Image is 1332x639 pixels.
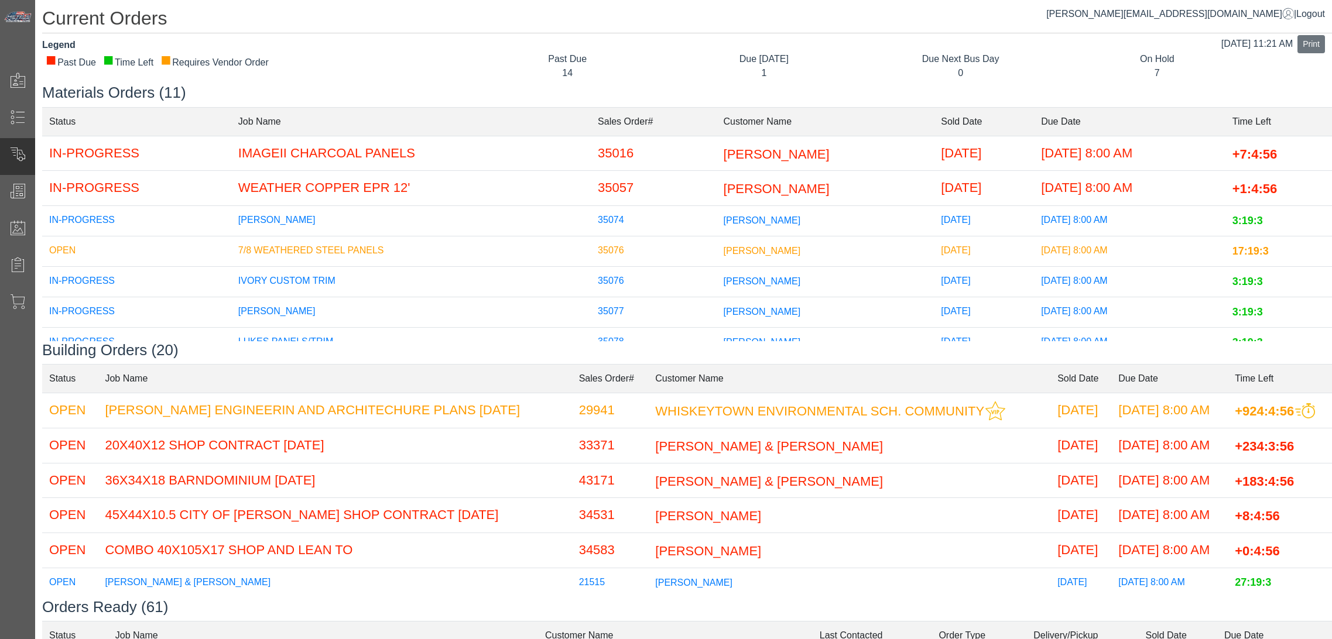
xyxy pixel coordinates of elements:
[1034,136,1225,171] td: [DATE] 8:00 AM
[1111,393,1228,428] td: [DATE] 8:00 AM
[591,236,716,266] td: 35076
[572,568,649,598] td: 21515
[42,364,98,393] td: Status
[934,266,1034,297] td: [DATE]
[591,205,716,236] td: 35074
[655,509,761,523] span: [PERSON_NAME]
[1046,9,1294,19] span: [PERSON_NAME][EMAIL_ADDRESS][DOMAIN_NAME]
[572,364,649,393] td: Sales Order#
[1050,364,1111,393] td: Sold Date
[1235,473,1294,488] span: +183:4:56
[724,276,801,286] span: [PERSON_NAME]
[1235,439,1294,454] span: +234:3:56
[724,337,801,347] span: [PERSON_NAME]
[572,393,649,428] td: 29941
[1050,498,1111,533] td: [DATE]
[478,52,657,66] div: Past Due
[934,236,1034,266] td: [DATE]
[1050,463,1111,498] td: [DATE]
[1232,181,1277,196] span: +1:4:56
[655,473,883,488] span: [PERSON_NAME] & [PERSON_NAME]
[1050,568,1111,598] td: [DATE]
[1235,403,1294,418] span: +924:4:56
[1034,236,1225,266] td: [DATE] 8:00 AM
[655,439,883,454] span: [PERSON_NAME] & [PERSON_NAME]
[1111,364,1228,393] td: Due Date
[1296,9,1325,19] span: Logout
[1235,577,1271,589] span: 27:19:3
[1034,171,1225,206] td: [DATE] 8:00 AM
[1297,35,1325,53] button: Print
[42,428,98,463] td: OPEN
[724,215,801,225] span: [PERSON_NAME]
[231,171,591,206] td: WEATHER COPPER EPR 12'
[42,297,231,327] td: IN-PROGRESS
[46,56,96,70] div: Past Due
[717,107,934,136] td: Customer Name
[160,56,171,64] div: ■
[42,463,98,498] td: OPEN
[231,327,591,358] td: LUKES PANELS/TRIM
[1050,533,1111,568] td: [DATE]
[1046,7,1325,21] div: |
[572,498,649,533] td: 34531
[1225,107,1332,136] td: Time Left
[98,498,571,533] td: 45X44X10.5 CITY OF [PERSON_NAME] SHOP CONTRACT [DATE]
[42,205,231,236] td: IN-PROGRESS
[98,463,571,498] td: 36X34X18 BARNDOMINIUM [DATE]
[724,246,801,256] span: [PERSON_NAME]
[934,327,1034,358] td: [DATE]
[1232,146,1277,161] span: +7:4:56
[572,428,649,463] td: 33371
[42,7,1332,33] h1: Current Orders
[985,401,1005,421] img: This customer should be prioritized
[42,598,1332,616] h3: Orders Ready (61)
[1232,276,1263,287] span: 3:19:3
[1050,428,1111,463] td: [DATE]
[231,205,591,236] td: [PERSON_NAME]
[478,66,657,80] div: 14
[655,577,732,587] span: [PERSON_NAME]
[98,428,571,463] td: 20X40X12 SHOP CONTRACT [DATE]
[1067,52,1247,66] div: On Hold
[934,297,1034,327] td: [DATE]
[231,266,591,297] td: IVORY CUSTOM TRIM
[42,327,231,358] td: IN-PROGRESS
[934,171,1034,206] td: [DATE]
[655,403,984,418] span: WHISKEYTOWN ENVIRONMENTAL SCH. COMMUNITY
[42,40,76,50] strong: Legend
[1295,403,1315,419] img: This order should be prioritized
[1050,393,1111,428] td: [DATE]
[1034,205,1225,236] td: [DATE] 8:00 AM
[591,327,716,358] td: 35078
[1034,107,1225,136] td: Due Date
[1228,364,1332,393] td: Time Left
[724,181,830,196] span: [PERSON_NAME]
[1111,428,1228,463] td: [DATE] 8:00 AM
[42,107,231,136] td: Status
[4,11,33,23] img: Metals Direct Inc Logo
[572,533,649,568] td: 34583
[103,56,153,70] div: Time Left
[871,66,1050,80] div: 0
[724,307,801,317] span: [PERSON_NAME]
[724,146,830,161] span: [PERSON_NAME]
[42,533,98,568] td: OPEN
[1111,568,1228,598] td: [DATE] 8:00 AM
[231,107,591,136] td: Job Name
[591,136,716,171] td: 35016
[591,297,716,327] td: 35077
[1034,297,1225,327] td: [DATE] 8:00 AM
[42,568,98,598] td: OPEN
[1111,533,1228,568] td: [DATE] 8:00 AM
[1232,215,1263,226] span: 3:19:3
[42,236,231,266] td: OPEN
[871,52,1050,66] div: Due Next Bus Day
[42,341,1332,359] h3: Building Orders (20)
[591,107,716,136] td: Sales Order#
[42,393,98,428] td: OPEN
[1232,336,1263,348] span: 3:19:3
[1235,509,1279,523] span: +8:4:56
[42,136,231,171] td: IN-PROGRESS
[160,56,269,70] div: Requires Vendor Order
